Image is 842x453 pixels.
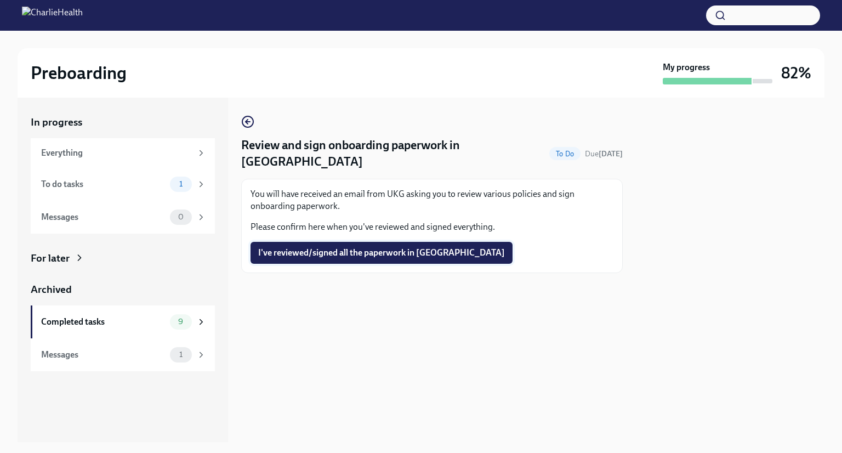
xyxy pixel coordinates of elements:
a: Messages1 [31,338,215,371]
a: To do tasks1 [31,168,215,201]
span: 1 [173,180,189,188]
div: For later [31,251,70,265]
div: Messages [41,349,166,361]
span: October 10th, 2025 09:00 [585,149,623,159]
a: Completed tasks9 [31,305,215,338]
p: You will have received an email from UKG asking you to review various policies and sign onboardin... [251,188,613,212]
h3: 82% [781,63,811,83]
span: 1 [173,350,189,359]
div: Messages [41,211,166,223]
div: To do tasks [41,178,166,190]
button: I've reviewed/signed all the paperwork in [GEOGRAPHIC_DATA] [251,242,513,264]
span: To Do [549,150,581,158]
a: In progress [31,115,215,129]
span: 0 [172,213,190,221]
span: I've reviewed/signed all the paperwork in [GEOGRAPHIC_DATA] [258,247,505,258]
a: For later [31,251,215,265]
strong: My progress [663,61,710,73]
a: Messages0 [31,201,215,234]
h4: Review and sign onboarding paperwork in [GEOGRAPHIC_DATA] [241,137,545,170]
div: Completed tasks [41,316,166,328]
strong: [DATE] [599,149,623,158]
h2: Preboarding [31,62,127,84]
img: CharlieHealth [22,7,83,24]
a: Archived [31,282,215,297]
span: 9 [172,318,190,326]
a: Everything [31,138,215,168]
div: Everything [41,147,192,159]
span: Due [585,149,623,158]
p: Please confirm here when you've reviewed and signed everything. [251,221,613,233]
